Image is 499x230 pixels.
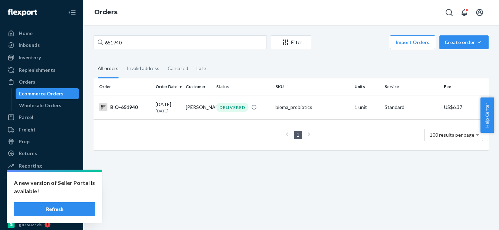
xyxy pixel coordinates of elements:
[439,35,489,49] button: Create order
[14,179,95,195] p: A new version of Seller Portal is available!
[99,103,150,111] div: BIO-651940
[4,184,79,195] button: Integrations
[156,101,180,114] div: [DATE]
[19,126,36,133] div: Freight
[196,59,206,77] div: Late
[442,6,456,19] button: Open Search Box
[441,95,489,119] td: US$6.37
[19,78,35,85] div: Orders
[98,59,119,78] div: All orders
[445,39,483,46] div: Create order
[271,39,311,46] div: Filter
[4,28,79,39] a: Home
[4,207,79,218] a: 6e639d-fc
[273,78,352,95] th: SKU
[19,221,42,228] div: gnzsuz-v5
[4,148,79,159] a: Returns
[4,195,79,206] a: f12898-4
[94,78,153,95] th: Order
[385,104,438,111] p: Standard
[183,95,213,119] td: [PERSON_NAME]
[4,124,79,135] a: Freight
[457,6,471,19] button: Open notifications
[295,132,301,138] a: Page 1 is your current page
[94,8,117,16] a: Orders
[4,40,79,51] a: Inbounds
[168,59,188,77] div: Canceled
[4,65,79,76] a: Replenishments
[156,108,180,114] p: [DATE]
[19,90,63,97] div: Ecommerce Orders
[4,112,79,123] a: Parcel
[454,209,492,227] iframe: Opens a widget where you can chat to one of our agents
[8,9,37,16] img: Flexport logo
[16,88,79,99] a: Ecommerce Orders
[473,6,487,19] button: Open account menu
[4,52,79,63] a: Inventory
[94,35,267,49] input: Search orders
[186,84,210,90] div: Customer
[4,219,79,230] a: gnzsuz-v5
[127,59,159,77] div: Invalid address
[4,160,79,171] a: Reporting
[275,104,349,111] div: bioma_probiotics
[89,2,123,23] ol: breadcrumbs
[430,132,474,138] span: 100 results per page
[19,54,41,61] div: Inventory
[65,6,79,19] button: Close Navigation
[19,42,40,49] div: Inbounds
[382,78,441,95] th: Service
[153,78,183,95] th: Order Date
[19,30,33,37] div: Home
[271,35,311,49] button: Filter
[19,138,29,145] div: Prep
[4,136,79,147] a: Prep
[19,114,33,121] div: Parcel
[19,67,55,74] div: Replenishments
[14,202,95,216] button: Refresh
[19,150,37,157] div: Returns
[216,103,248,112] div: DELIVERED
[352,78,382,95] th: Units
[213,78,273,95] th: Status
[390,35,435,49] button: Import Orders
[352,95,382,119] td: 1 unit
[480,97,494,133] button: Help Center
[19,162,42,169] div: Reporting
[19,102,61,109] div: Wholesale Orders
[441,78,489,95] th: Fee
[16,100,79,111] a: Wholesale Orders
[4,76,79,87] a: Orders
